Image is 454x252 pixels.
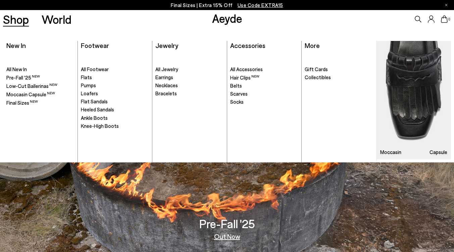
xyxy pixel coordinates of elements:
a: New In [6,41,26,49]
img: Mobile_e6eede4d-78b8-4bd1-ae2a-4197e375e133_900x.jpg [376,41,451,159]
h3: Pre-Fall '25 [199,218,255,230]
a: Moccasin Capsule [6,91,74,98]
a: All Footwear [81,66,149,73]
a: World [42,13,71,25]
a: Knee-High Boots [81,123,149,130]
span: Final Sizes [6,100,38,106]
h3: Moccasin [380,150,401,155]
a: Out Now [214,233,240,240]
a: Accessories [230,41,265,49]
a: Shop [3,13,29,25]
a: Jewelry [155,41,178,49]
a: More [305,41,320,49]
a: Footwear [81,41,109,49]
a: Ankle Boots [81,115,149,121]
span: Scarves [230,91,248,97]
span: Socks [230,99,244,105]
a: Low-Cut Ballerinas [6,83,74,90]
h3: Capsule [430,150,447,155]
a: Aeyde [212,11,242,25]
span: Belts [230,83,242,89]
span: Low-Cut Ballerinas [6,83,57,89]
a: Flats [81,74,149,81]
p: Final Sizes | Extra 15% Off [171,1,283,9]
a: Socks [230,99,298,105]
span: All Footwear [81,66,109,72]
a: Final Sizes [6,99,74,106]
a: Collectibles [305,74,373,81]
span: Collectibles [305,74,331,80]
a: Belts [230,83,298,89]
a: Necklaces [155,82,223,89]
span: Necklaces [155,82,178,88]
a: Pre-Fall '25 [6,74,74,81]
span: Knee-High Boots [81,123,119,129]
span: Flat Sandals [81,98,108,104]
a: Gift Cards [305,66,373,73]
span: Earrings [155,74,173,80]
a: Flat Sandals [81,98,149,105]
a: Heeled Sandals [81,106,149,113]
span: Navigate to /collections/ss25-final-sizes [238,2,283,8]
span: 0 [448,17,451,21]
span: Flats [81,74,92,80]
a: 0 [441,15,448,23]
span: Loafers [81,90,98,96]
span: Ankle Boots [81,115,108,121]
a: All New In [6,66,74,73]
span: Bracelets [155,90,177,96]
span: Gift Cards [305,66,328,72]
span: All Accessories [230,66,263,72]
a: Bracelets [155,90,223,97]
a: Earrings [155,74,223,81]
span: Moccasin Capsule [6,91,55,97]
a: All Accessories [230,66,298,73]
a: Moccasin Capsule [376,41,451,159]
a: Loafers [81,90,149,97]
a: Scarves [230,91,298,97]
span: All New In [6,66,27,72]
span: Pre-Fall '25 [6,74,40,81]
span: All Jewelry [155,66,178,72]
a: All Jewelry [155,66,223,73]
a: Hair Clips [230,74,298,81]
span: Pumps [81,82,96,88]
span: Heeled Sandals [81,106,114,112]
span: Hair Clips [230,74,259,81]
a: Pumps [81,82,149,89]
